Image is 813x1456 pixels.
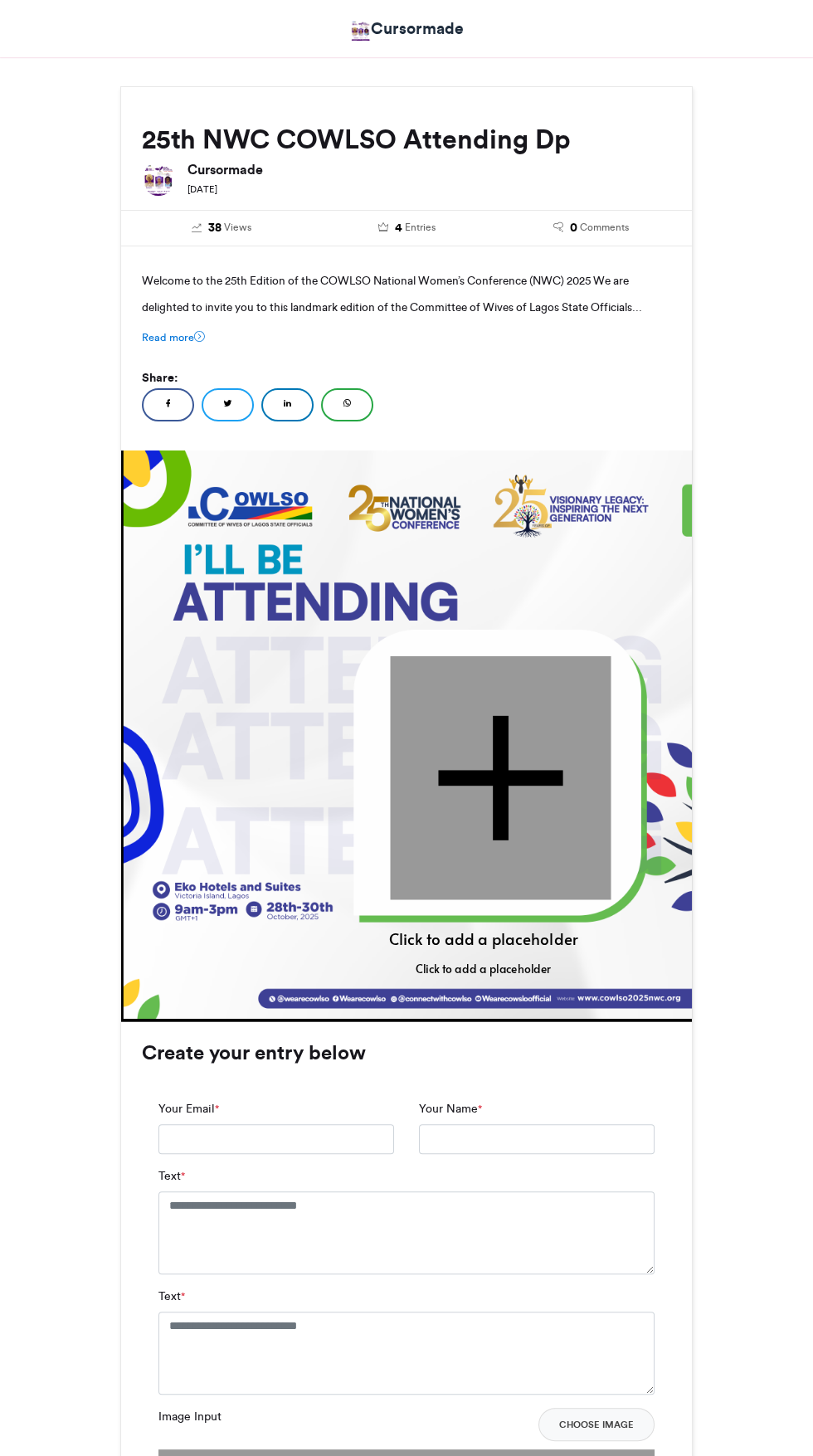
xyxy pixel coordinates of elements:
a: 0 Comments [511,219,671,237]
a: 4 Entries [327,219,487,237]
div: Click to add a placeholder [390,961,577,976]
label: Text [158,1167,185,1185]
h5: Share: [142,367,671,388]
h6: Cursormade [187,163,671,176]
label: Your Name [419,1100,482,1118]
span: Comments [580,220,629,235]
span: Entries [404,220,435,235]
img: COWLSO 25TH NWC [350,20,371,41]
label: Text [158,1288,185,1305]
img: 1760169329.865-78abbf897f2f8e82cd60dce403c72d1d63f4bcc7.png [124,450,694,1020]
img: Cursormade [142,163,175,196]
small: [DATE] [187,183,217,195]
div: Click to add a placeholder [343,928,624,950]
a: Cursormade [350,17,464,41]
h2: 25th NWC COWLSO Attending Dp [142,124,671,154]
a: 38 Views [142,219,302,237]
span: 4 [394,219,402,237]
h3: Create your entry below [142,1043,671,1063]
label: Image Input [158,1408,222,1425]
span: 38 [208,219,222,237]
span: 0 [570,219,577,237]
label: Your Email [158,1100,219,1118]
button: Choose Image [538,1408,655,1441]
p: Welcome to the 25th Edition of the COWLSO National Women’s Conference (NWC) 2025 We are delighted... [142,267,671,320]
a: Read more [142,329,205,345]
span: Views [224,220,251,235]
